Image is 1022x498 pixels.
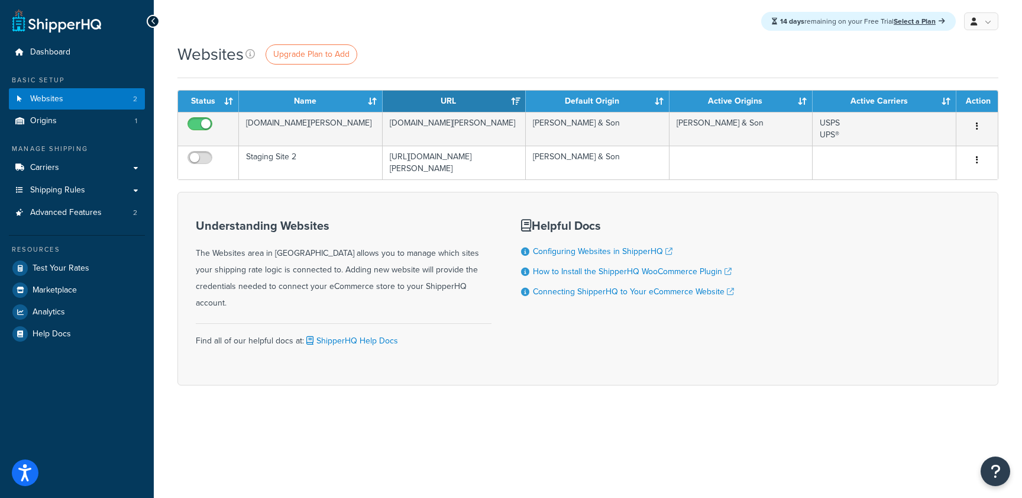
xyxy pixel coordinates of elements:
[9,179,145,201] a: Shipping Rules
[30,116,57,126] span: Origins
[9,202,145,224] a: Advanced Features 2
[33,264,89,274] span: Test Your Rates
[33,329,71,339] span: Help Docs
[196,323,491,349] div: Find all of our helpful docs at:
[9,88,145,110] li: Websites
[239,146,383,179] td: Staging Site 2
[30,208,102,218] span: Advanced Features
[12,9,101,33] a: ShipperHQ Home
[526,146,670,179] td: [PERSON_NAME] & Son
[133,94,137,104] span: 2
[9,258,145,279] a: Test Your Rates
[177,43,244,66] h1: Websites
[9,41,145,63] a: Dashboard
[526,112,670,146] td: [PERSON_NAME] & Son
[383,91,526,112] th: URL: activate to sort column ascending
[9,157,145,179] a: Carriers
[780,16,804,27] strong: 14 days
[9,279,145,301] a: Marketplace
[521,219,734,232] h3: Helpful Docs
[9,301,145,323] a: Analytics
[239,91,383,112] th: Name: activate to sort column ascending
[894,16,945,27] a: Select a Plan
[670,91,813,112] th: Active Origins: activate to sort column ascending
[30,163,59,173] span: Carriers
[9,75,145,85] div: Basic Setup
[383,112,526,146] td: [DOMAIN_NAME][PERSON_NAME]
[30,185,85,195] span: Shipping Rules
[9,110,145,132] a: Origins 1
[9,110,145,132] li: Origins
[196,219,491,232] h3: Understanding Websites
[178,91,239,112] th: Status: activate to sort column ascending
[383,146,526,179] td: [URL][DOMAIN_NAME][PERSON_NAME]
[670,112,813,146] td: [PERSON_NAME] & Son
[533,245,672,258] a: Configuring Websites in ShipperHQ
[9,245,145,255] div: Resources
[33,307,65,317] span: Analytics
[135,116,137,126] span: 1
[273,48,350,60] span: Upgrade Plan to Add
[304,335,398,347] a: ShipperHQ Help Docs
[30,94,63,104] span: Websites
[133,208,137,218] span: 2
[196,219,491,311] div: The Websites area in [GEOGRAPHIC_DATA] allows you to manage which sites your shipping rate logic ...
[526,91,670,112] th: Default Origin: activate to sort column ascending
[533,265,732,278] a: How to Install the ShipperHQ WooCommerce Plugin
[956,91,998,112] th: Action
[9,88,145,110] a: Websites 2
[813,91,956,112] th: Active Carriers: activate to sort column ascending
[9,144,145,154] div: Manage Shipping
[239,112,383,146] td: [DOMAIN_NAME][PERSON_NAME]
[761,12,956,31] div: remaining on your Free Trial
[9,323,145,345] a: Help Docs
[813,112,956,146] td: USPS UPS®
[30,47,70,57] span: Dashboard
[981,457,1010,486] button: Open Resource Center
[9,202,145,224] li: Advanced Features
[33,285,77,295] span: Marketplace
[533,285,734,298] a: Connecting ShipperHQ to Your eCommerce Website
[266,44,357,65] a: Upgrade Plan to Add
